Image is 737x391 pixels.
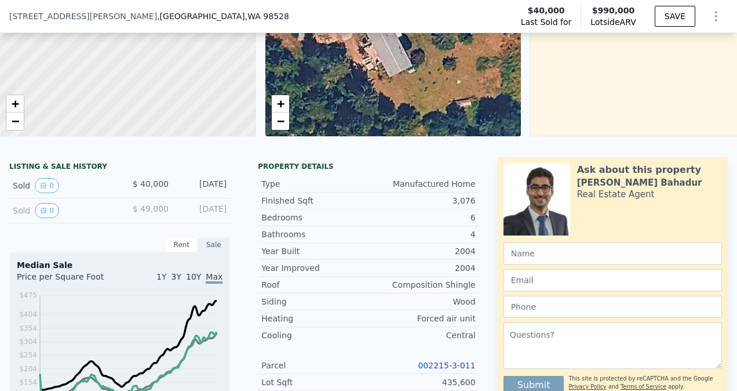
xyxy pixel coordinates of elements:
[577,163,701,177] div: Ask about this property
[261,212,368,223] div: Bedrooms
[17,271,120,289] div: Price per Square Foot
[368,376,476,388] div: 435,600
[245,12,289,21] span: , WA 98528
[261,195,368,207] div: Finished Sqft
[272,113,289,130] a: Zoom out
[261,296,368,307] div: Siding
[368,195,476,207] div: 3,076
[504,296,722,318] input: Phone
[568,383,606,390] a: Privacy Policy
[186,272,201,281] span: 10Y
[19,324,37,332] tspan: $354
[368,229,476,240] div: 4
[261,313,368,324] div: Heating
[261,262,368,274] div: Year Improved
[276,96,284,111] span: +
[19,351,37,359] tspan: $254
[528,5,565,16] span: $40,000
[368,313,476,324] div: Forced air unit
[258,162,479,171] div: Property details
[206,272,222,284] span: Max
[261,330,368,341] div: Cooling
[35,203,59,218] button: View historical data
[157,10,289,22] span: , [GEOGRAPHIC_DATA]
[261,360,368,371] div: Parcel
[368,296,476,307] div: Wood
[19,365,37,373] tspan: $204
[6,113,24,130] a: Zoom out
[621,383,666,390] a: Terms of Service
[504,242,722,265] input: Name
[368,330,476,341] div: Central
[13,178,111,193] div: Sold
[178,178,227,193] div: [DATE]
[368,178,476,190] div: Manufactured Home
[418,361,475,370] a: 002215-3-011
[178,203,227,218] div: [DATE]
[19,338,37,346] tspan: $304
[133,179,169,189] span: $ 40,000
[590,16,636,28] span: Lotside ARV
[9,162,230,173] div: LISTING & SALE HISTORY
[12,114,19,128] span: −
[133,204,169,213] span: $ 49,000
[504,269,722,291] input: Email
[6,95,24,113] a: Zoom in
[9,10,157,22] span: [STREET_ADDRESS][PERSON_NAME]
[172,272,181,281] span: 3Y
[655,6,695,27] button: SAVE
[592,6,635,15] span: $990,000
[276,114,284,128] span: −
[156,272,166,281] span: 1Y
[521,16,572,28] span: Last Sold for
[17,259,222,271] div: Median Sale
[261,229,368,240] div: Bathrooms
[577,177,702,189] div: [PERSON_NAME] Bahadur
[577,189,655,200] div: Real Estate Agent
[261,376,368,388] div: Lot Sqft
[368,245,476,257] div: 2004
[368,212,476,223] div: 6
[35,178,59,193] button: View historical data
[12,96,19,111] span: +
[261,245,368,257] div: Year Built
[261,279,368,291] div: Roof
[19,291,37,299] tspan: $475
[705,5,728,28] button: Show Options
[198,237,230,252] div: Sale
[165,237,198,252] div: Rent
[13,203,111,218] div: Sold
[368,262,476,274] div: 2004
[19,378,37,386] tspan: $154
[261,178,368,190] div: Type
[368,279,476,291] div: Composition Shingle
[19,310,37,318] tspan: $404
[272,95,289,113] a: Zoom in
